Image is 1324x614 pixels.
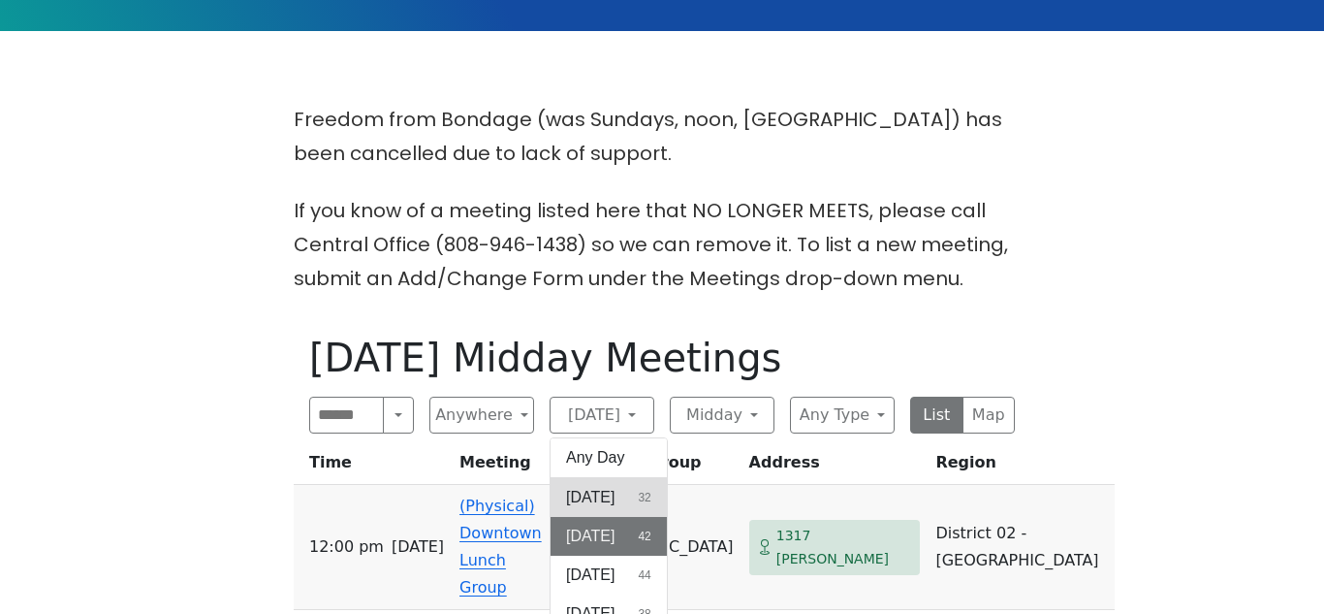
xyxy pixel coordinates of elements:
a: (Physical) Downtown Lunch Group [459,497,542,597]
span: 12:00 PM [309,533,384,561]
span: [DATE] [566,486,615,509]
span: 42 results [638,528,650,545]
span: [DATE] [566,564,615,587]
button: Any Type [790,397,895,434]
th: Time [294,449,452,485]
span: [DATE] [566,525,615,548]
button: Search [383,397,414,434]
span: [DATE] [392,533,444,561]
span: 32 results [638,489,650,506]
button: List [910,397,963,434]
button: Any Day [551,438,667,477]
h1: [DATE] Midday Meetings [309,335,1015,381]
button: [DATE] [550,397,654,434]
th: Address [741,449,929,485]
th: Meeting [452,449,550,485]
button: [DATE]32 results [551,478,667,517]
span: 1317 [PERSON_NAME] [776,524,913,571]
span: 44 results [638,566,650,584]
th: Region [928,449,1114,485]
button: Map [962,397,1016,434]
p: Freedom from Bondage (was Sundays, noon, [GEOGRAPHIC_DATA]) has been cancelled due to lack of sup... [294,103,1030,171]
button: Anywhere [429,397,534,434]
button: Midday [670,397,774,434]
input: Search [309,397,384,434]
p: If you know of a meeting listed here that NO LONGER MEETS, please call Central Office (808-946-14... [294,194,1030,296]
td: District 02 - [GEOGRAPHIC_DATA] [928,485,1114,610]
button: [DATE]44 results [551,556,667,595]
button: [DATE]42 results [551,517,667,556]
